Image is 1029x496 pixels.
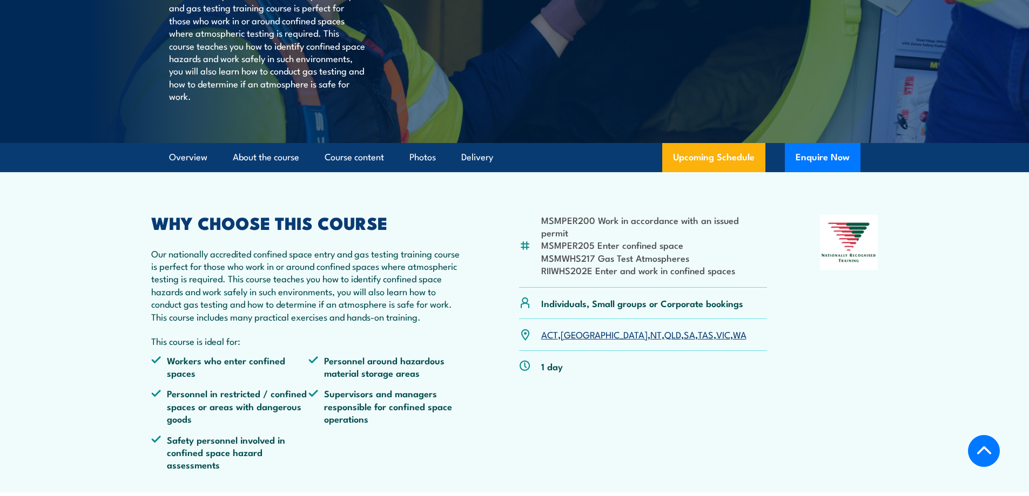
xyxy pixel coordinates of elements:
[151,354,309,379] li: Workers who enter confined spaces
[541,328,558,341] a: ACT
[541,328,746,341] p: , , , , , , ,
[684,328,695,341] a: SA
[785,143,860,172] button: Enquire Now
[733,328,746,341] a: WA
[151,387,309,425] li: Personnel in restricted / confined spaces or areas with dangerous goods
[541,297,743,309] p: Individuals, Small groups or Corporate bookings
[662,143,765,172] a: Upcoming Schedule
[169,143,207,172] a: Overview
[541,239,768,251] li: MSMPER205 Enter confined space
[541,360,563,372] p: 1 day
[541,264,768,276] li: RIIWHS202E Enter and work in confined spaces
[409,143,436,172] a: Photos
[151,247,467,323] p: Our nationally accredited confined space entry and gas testing training course is perfect for tho...
[561,328,648,341] a: [GEOGRAPHIC_DATA]
[308,387,466,425] li: Supervisors and managers responsible for confined space operations
[650,328,662,341] a: NT
[820,215,878,270] img: Nationally Recognised Training logo.
[325,143,384,172] a: Course content
[541,252,768,264] li: MSMWHS217 Gas Test Atmospheres
[461,143,493,172] a: Delivery
[698,328,714,341] a: TAS
[151,215,467,230] h2: WHY CHOOSE THIS COURSE
[151,433,309,471] li: Safety personnel involved in confined space hazard assessments
[716,328,730,341] a: VIC
[541,214,768,239] li: MSMPER200 Work in accordance with an issued permit
[308,354,466,379] li: Personnel around hazardous material storage areas
[664,328,681,341] a: QLD
[233,143,299,172] a: About the course
[151,335,467,347] p: This course is ideal for:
